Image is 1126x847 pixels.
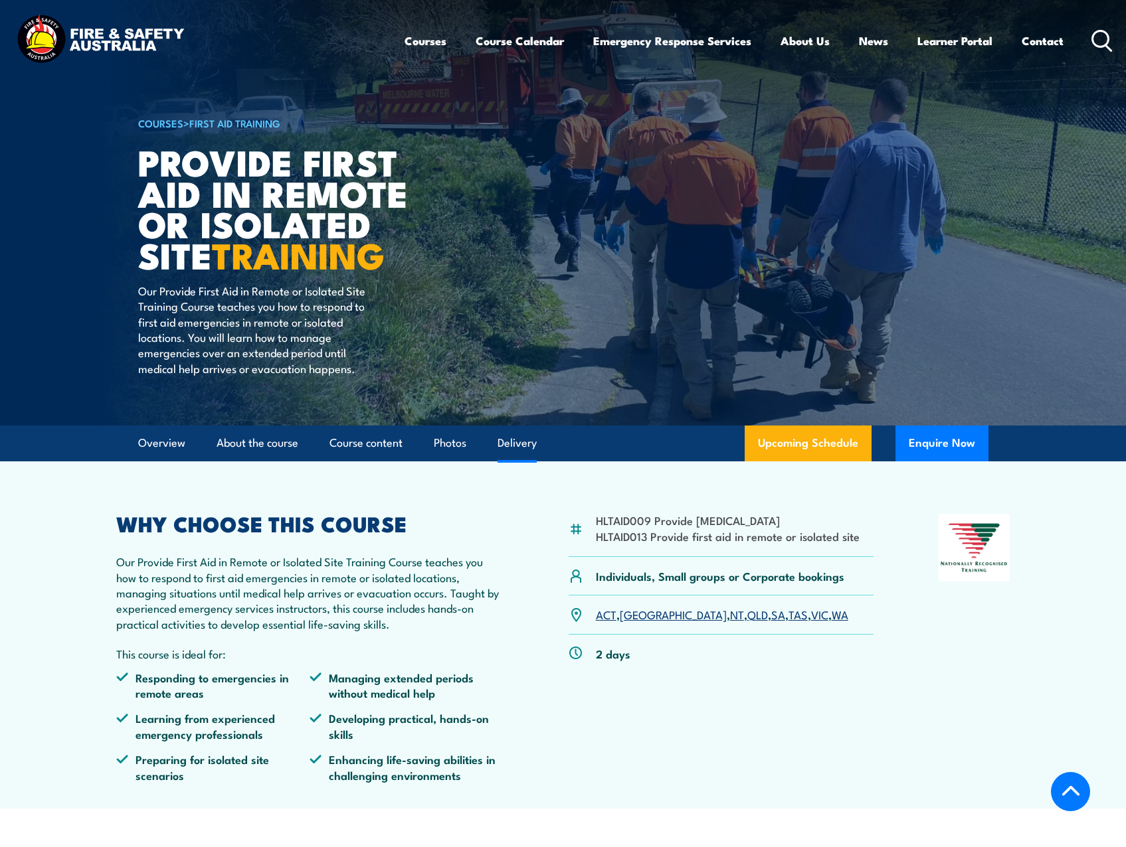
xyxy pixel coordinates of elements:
[434,425,466,461] a: Photos
[116,710,310,741] li: Learning from experienced emergency professionals
[917,23,992,58] a: Learner Portal
[1022,23,1064,58] a: Contact
[498,425,537,461] a: Delivery
[329,425,403,461] a: Course content
[217,425,298,461] a: About the course
[138,283,381,376] p: Our Provide First Aid in Remote or Isolated Site Training Course teaches you how to respond to fi...
[116,514,504,532] h2: WHY CHOOSE THIS COURSE
[116,646,504,661] p: This course is ideal for:
[745,425,872,461] a: Upcoming Schedule
[596,646,630,661] p: 2 days
[811,606,828,622] a: VIC
[116,554,504,631] p: Our Provide First Aid in Remote or Isolated Site Training Course teaches you how to respond to fi...
[189,116,280,130] a: First Aid Training
[596,607,848,622] p: , , , , , , ,
[310,751,504,783] li: Enhancing life-saving abilities in challenging environments
[116,670,310,701] li: Responding to emergencies in remote areas
[596,568,844,583] p: Individuals, Small groups or Corporate bookings
[859,23,888,58] a: News
[593,23,751,58] a: Emergency Response Services
[212,226,385,281] strong: TRAINING
[596,606,616,622] a: ACT
[781,23,830,58] a: About Us
[138,146,466,270] h1: Provide First Aid in Remote or Isolated Site
[138,425,185,461] a: Overview
[771,606,785,622] a: SA
[895,425,988,461] button: Enquire Now
[832,606,848,622] a: WA
[310,670,504,701] li: Managing extended periods without medical help
[138,115,466,131] h6: >
[747,606,768,622] a: QLD
[116,751,310,783] li: Preparing for isolated site scenarios
[476,23,564,58] a: Course Calendar
[620,606,727,622] a: [GEOGRAPHIC_DATA]
[596,528,860,544] li: HLTAID013 Provide first aid in remote or isolated site
[596,512,860,528] li: HLTAID009 Provide [MEDICAL_DATA]
[730,606,744,622] a: NT
[939,514,1010,581] img: Nationally Recognised Training logo.
[405,23,446,58] a: Courses
[789,606,808,622] a: TAS
[138,116,183,130] a: COURSES
[310,710,504,741] li: Developing practical, hands-on skills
